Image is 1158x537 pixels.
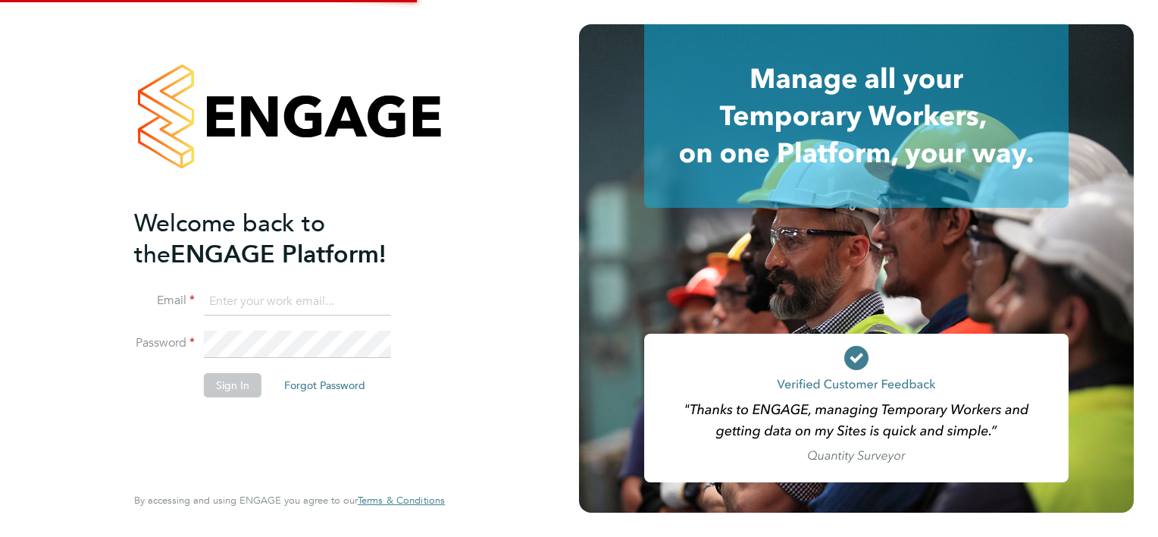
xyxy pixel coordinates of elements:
[134,494,445,507] span: By accessing and using ENGAGE you agree to our
[358,494,445,507] span: Terms & Conditions
[204,373,261,397] button: Sign In
[134,335,195,351] label: Password
[358,495,445,507] a: Terms & Conditions
[134,208,430,270] h2: ENGAGE Platform!
[134,209,325,269] span: Welcome back to the
[272,373,377,397] button: Forgot Password
[204,288,391,316] input: Enter your work email...
[134,293,195,309] label: Email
